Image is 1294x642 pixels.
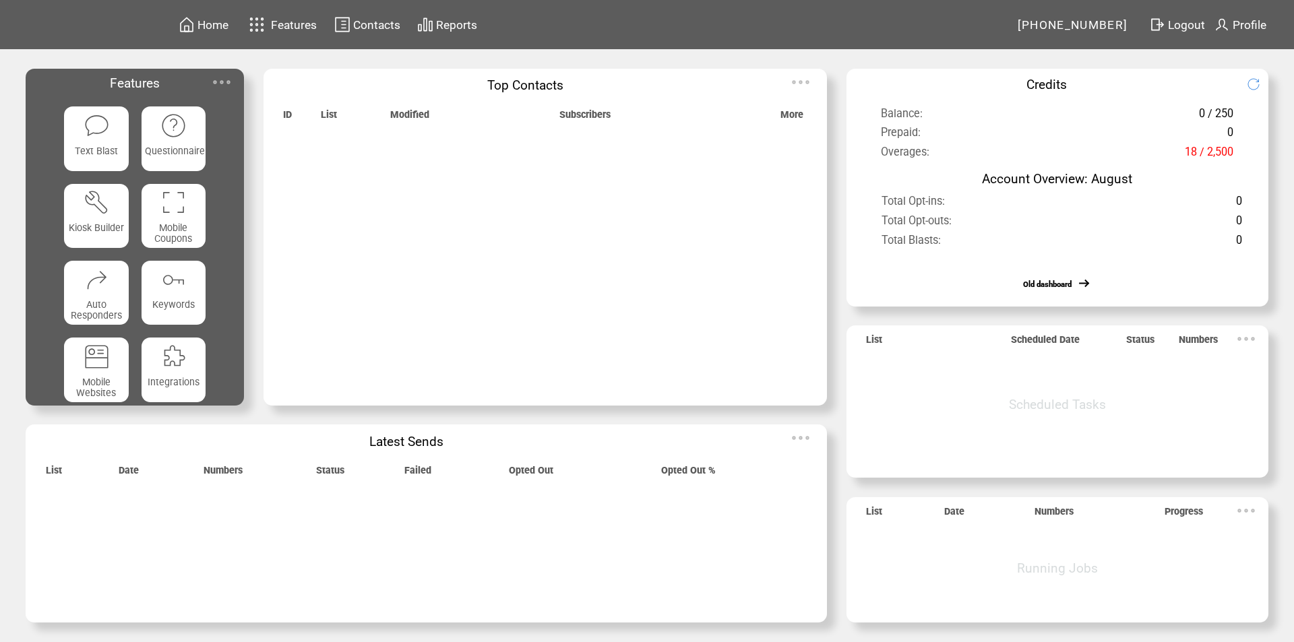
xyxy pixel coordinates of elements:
img: chart.svg [417,16,433,33]
a: Home [177,14,230,35]
span: More [780,109,803,127]
span: Modified [390,109,429,127]
span: Total Opt-ins: [882,195,945,215]
span: 0 [1227,126,1233,146]
span: 18 / 2,500 [1185,146,1233,166]
a: Mobile Websites [64,338,128,402]
span: Running Jobs [1017,560,1098,576]
a: Reports [415,14,479,35]
a: Kiosk Builder [64,184,128,248]
span: Total Opt-outs: [882,214,952,234]
img: refresh.png [1247,77,1273,91]
span: Opted Out [509,465,553,483]
img: profile.svg [1214,16,1230,33]
span: [PHONE_NUMBER] [1018,18,1128,32]
img: integrations.svg [160,344,187,370]
a: Mobile Coupons [142,184,206,248]
span: Scheduled Date [1011,334,1080,352]
img: contacts.svg [334,16,350,33]
span: Date [944,506,964,524]
img: features.svg [245,13,269,36]
a: Profile [1212,14,1268,35]
a: Integrations [142,338,206,402]
img: exit.svg [1149,16,1165,33]
span: Total Blasts: [882,234,941,254]
img: coupons.svg [160,189,187,216]
span: Features [110,75,160,91]
span: Reports [436,18,477,32]
span: Home [197,18,228,32]
a: Text Blast [64,106,128,170]
span: Features [271,18,317,32]
img: text-blast.svg [84,113,110,139]
img: ellypsis.svg [1233,325,1260,352]
span: Numbers [204,465,243,483]
span: List [46,465,62,483]
span: Top Contacts [487,77,563,93]
span: 0 [1236,234,1242,254]
span: Mobile Coupons [154,222,192,244]
span: List [866,506,882,524]
span: Keywords [152,299,195,310]
span: Subscribers [559,109,611,127]
a: Logout [1147,14,1212,35]
span: List [321,109,337,127]
span: Prepaid: [881,126,921,146]
span: 0 [1236,214,1242,234]
a: Features [243,11,319,38]
img: ellypsis.svg [208,69,235,96]
span: Kiosk Builder [69,222,124,233]
img: tool%201.svg [84,189,110,216]
span: Integrations [148,377,199,387]
img: ellypsis.svg [787,69,814,96]
img: auto-responders.svg [84,267,110,293]
span: ID [283,109,292,127]
span: Credits [1026,77,1067,92]
a: Questionnaire [142,106,206,170]
a: Keywords [142,261,206,325]
span: Opted Out % [661,465,716,483]
span: Progress [1165,506,1203,524]
span: Account Overview: August [982,171,1132,187]
a: Old dashboard [1023,280,1072,289]
span: 0 / 250 [1199,107,1233,127]
span: Overages: [881,146,929,166]
a: Auto Responders [64,261,128,325]
img: ellypsis.svg [1233,497,1260,524]
span: List [866,334,882,352]
span: Failed [404,465,431,483]
span: Status [1126,334,1154,352]
img: keywords.svg [160,267,187,293]
span: Text Blast [75,146,118,156]
span: Latest Sends [369,434,443,449]
span: Numbers [1179,334,1218,352]
img: questionnaire.svg [160,113,187,139]
span: Mobile Websites [76,377,116,398]
span: 0 [1236,195,1242,215]
img: mobile-websites.svg [84,344,110,370]
span: Scheduled Tasks [1009,397,1106,412]
img: ellypsis.svg [787,424,814,451]
span: Logout [1168,18,1205,32]
span: Auto Responders [71,299,122,321]
span: Balance: [881,107,923,127]
span: Status [316,465,344,483]
span: Profile [1233,18,1266,32]
span: Questionnaire [145,146,205,156]
a: Contacts [332,14,402,35]
span: Contacts [353,18,400,32]
span: Date [119,465,139,483]
span: Numbers [1035,506,1074,524]
img: home.svg [179,16,195,33]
